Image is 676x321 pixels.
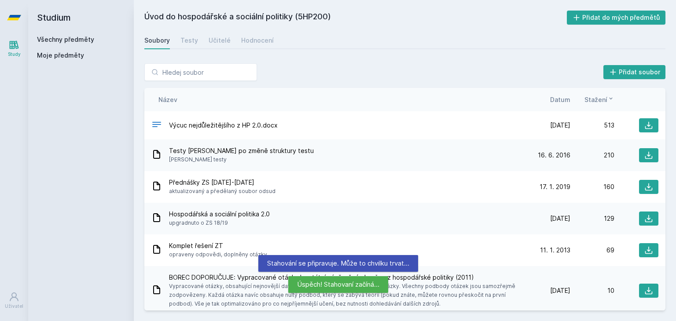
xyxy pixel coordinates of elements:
[550,214,570,223] span: [DATE]
[570,214,614,223] div: 129
[180,36,198,45] div: Testy
[144,11,567,25] h2: Úvod do hospodářské a sociální politiky (5HP200)
[37,51,84,60] span: Moje předměty
[570,121,614,130] div: 513
[169,146,314,155] span: Testy [PERSON_NAME] po změně struktury testu
[158,95,177,104] button: Název
[144,63,257,81] input: Hledej soubor
[8,51,21,58] div: Study
[567,11,666,25] button: Přidat do mých předmětů
[2,35,26,62] a: Study
[241,32,274,49] a: Hodnocení
[169,210,270,219] span: Hospodářská a sociální politika 2.0
[169,155,314,164] span: [PERSON_NAME] testy
[584,95,614,104] button: Stažení
[603,65,666,79] button: Přidat soubor
[538,151,570,160] span: 16. 6. 2016
[570,246,614,255] div: 69
[288,276,388,293] div: Úspěch! Stahovaní začíná…
[209,36,231,45] div: Učitelé
[169,121,278,130] span: Výcuc nejdůležitějšího z HP 2.0.docx
[169,187,276,196] span: aktualizovaný a předělaný soubor odsud
[550,286,570,295] span: [DATE]
[2,287,26,314] a: Uživatel
[180,32,198,49] a: Testy
[151,119,162,132] div: DOCX
[209,32,231,49] a: Učitelé
[540,182,570,191] span: 17. 1. 2019
[169,178,276,187] span: Přednášky ZS [DATE]-[DATE]
[169,250,267,259] span: opraveny odpovědi, doplněny otázky
[241,36,274,45] div: Hodnocení
[258,255,418,272] div: Stahování se připravuje. Může to chvilku trvat…
[550,121,570,130] span: [DATE]
[570,286,614,295] div: 10
[144,32,170,49] a: Soubory
[169,282,523,308] span: Vypracované otázky, obsahující nejnovější data (2011), tabulky, grafy a ilustrační obrázky. Všech...
[584,95,607,104] span: Stažení
[570,151,614,160] div: 210
[169,273,523,282] span: BOREC DOPORUČUJE: Vypracované otázky ke státní závěrečné zkoušce z hospodářské politiky (2011)
[570,182,614,191] div: 160
[540,246,570,255] span: 11. 1. 2013
[37,36,94,43] a: Všechny předměty
[169,219,270,227] span: upgradnuto o ZS 18/19
[169,241,267,250] span: Komplet řešení ZT
[144,36,170,45] div: Soubory
[550,95,570,104] button: Datum
[5,303,23,310] div: Uživatel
